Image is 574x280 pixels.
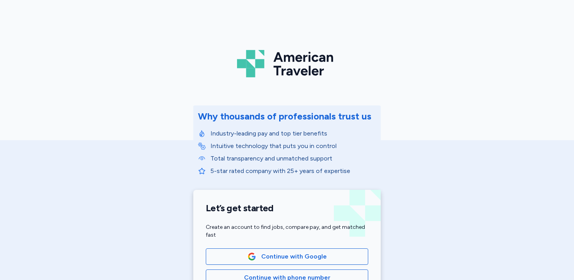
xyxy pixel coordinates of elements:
[210,141,376,151] p: Intuitive technology that puts you in control
[210,129,376,138] p: Industry-leading pay and top tier benefits
[248,252,256,261] img: Google Logo
[206,223,368,239] div: Create an account to find jobs, compare pay, and get matched fast
[210,166,376,176] p: 5-star rated company with 25+ years of expertise
[206,202,368,214] h1: Let’s get started
[198,110,371,123] div: Why thousands of professionals trust us
[206,248,368,265] button: Google LogoContinue with Google
[261,252,327,261] span: Continue with Google
[237,47,337,80] img: Logo
[210,154,376,163] p: Total transparency and unmatched support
